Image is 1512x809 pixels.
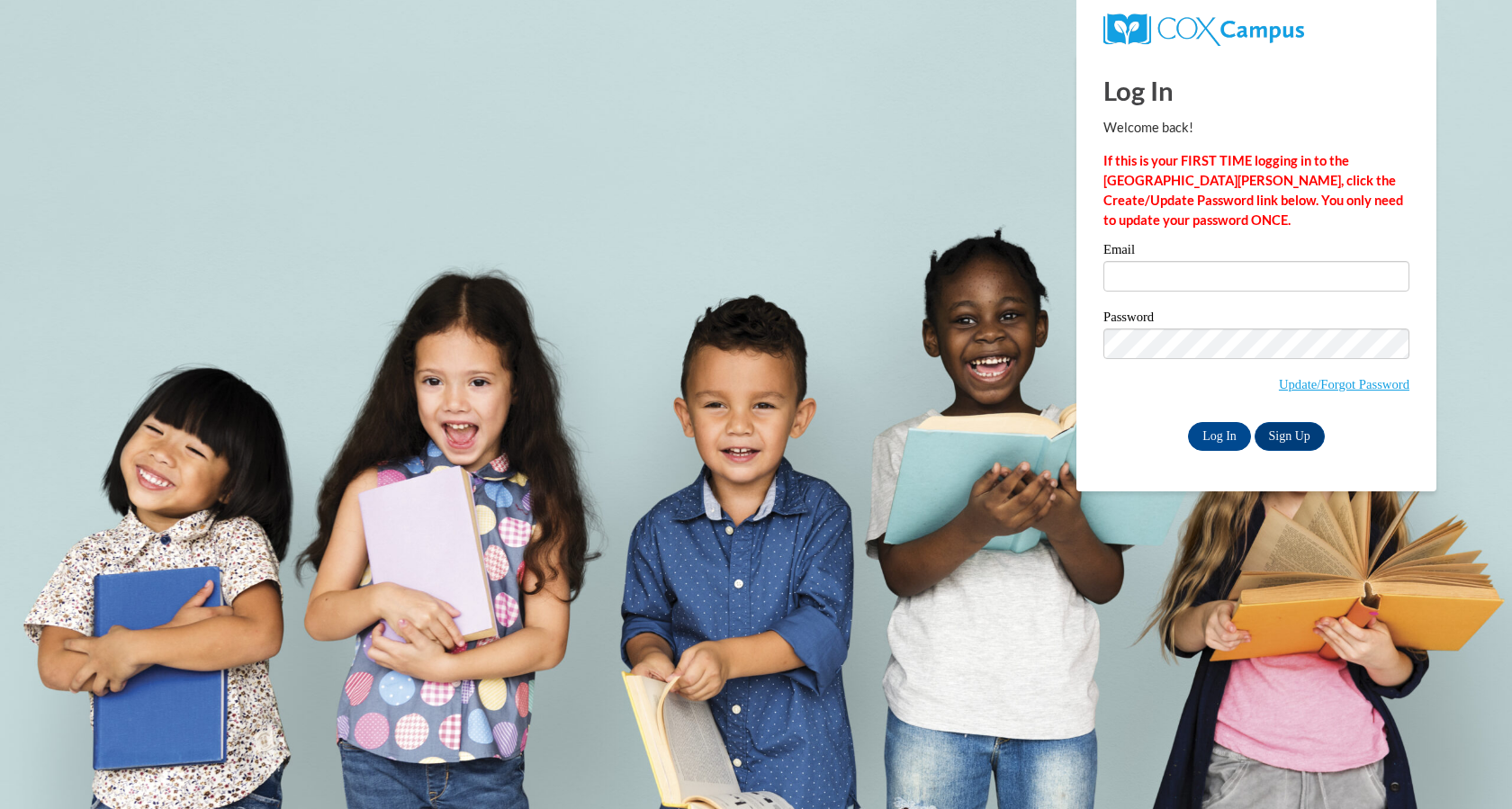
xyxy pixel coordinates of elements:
[1103,153,1403,228] strong: If this is your FIRST TIME logging in to the [GEOGRAPHIC_DATA][PERSON_NAME], click the Create/Upd...
[1103,310,1409,328] label: Password
[1188,422,1251,451] input: Log In
[1103,72,1409,109] h1: Log In
[1103,243,1409,261] label: Email
[1103,21,1304,36] a: COX Campus
[1103,118,1409,138] p: Welcome back!
[1255,422,1325,451] a: Sign Up
[1103,13,1304,46] img: COX Campus
[1279,377,1409,391] a: Update/Forgot Password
